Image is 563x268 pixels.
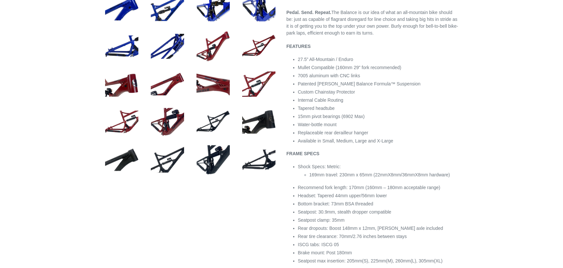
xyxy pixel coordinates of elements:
[298,226,443,231] span: Rear dropouts: Boost 148mm x 12mm, [PERSON_NAME] axle included
[241,66,277,102] img: Load image into Gallery viewer, BALANCE - Frameset
[298,242,339,247] span: ISCG tabs: ISCG 05
[298,258,460,264] li: Seatpost max insertion: 205mm(S), 225mm(M), 260mm(L), 305mm(XL)
[298,89,355,95] span: Custom Chainstay Protector
[298,81,421,86] span: Patented [PERSON_NAME] Balance Formula™ Suspension
[195,104,231,140] img: Load image into Gallery viewer, BALANCE - Frameset
[298,97,343,103] span: Internal Cable Routing
[298,185,441,190] span: Recommend fork length: 170mm (160mm – 180mm acceptable range)
[298,130,368,135] span: Replaceable rear derailleur hanger
[195,142,231,178] img: Load image into Gallery viewer, BALANCE - Frameset
[104,28,140,64] img: Load image into Gallery viewer, BALANCE - Frameset
[298,122,337,127] span: Water-bottle mount
[298,164,341,169] span: Shock Specs: Metric:
[298,250,352,255] span: Brake mount: Post 180mm
[298,217,345,223] span: Seatpost clamp: 35mm
[309,172,450,177] span: 169mm travel: 230mm x 65mm (22mmX8mm/36mmX8mm hardware)
[298,57,353,62] span: 27.5” All-Mountain / Enduro
[287,44,311,49] b: FEATURES
[287,10,332,15] b: Pedal. Send. Repeat.
[298,65,401,70] span: Mullet Compatible (160mm 29" fork recommended)
[149,28,185,64] img: Load image into Gallery viewer, BALANCE - Frameset
[149,142,185,178] img: Load image into Gallery viewer, BALANCE - Frameset
[298,138,460,144] li: Available in Small, Medium, Large and X-Large
[298,234,407,239] span: Rear tire clearance: 70mm/2.76 inches between stays
[298,73,360,78] span: 7005 aluminum with CNC links
[241,142,277,178] img: Load image into Gallery viewer, BALANCE - Frameset
[149,66,185,102] img: Load image into Gallery viewer, BALANCE - Frameset
[104,66,140,102] img: Load image into Gallery viewer, BALANCE - Frameset
[195,28,231,64] img: Load image into Gallery viewer, BALANCE - Frameset
[104,104,140,140] img: Load image into Gallery viewer, BALANCE - Frameset
[241,104,277,140] img: Load image into Gallery viewer, BALANCE - Frameset
[298,114,365,119] span: 15mm pivot bearings (6902 Max)
[298,105,460,112] li: Tapered headtube
[195,66,231,102] img: Load image into Gallery viewer, BALANCE - Frameset
[298,193,387,198] span: Headset: Tapered 44mm upper/56mm lower
[287,9,460,37] p: The Balance is our idea of what an all-mountain bike should be: just as capable of flagrant disre...
[241,28,277,64] img: Load image into Gallery viewer, BALANCE - Frameset
[298,201,373,206] span: Bottom bracket: 73mm BSA threaded
[298,209,391,215] span: Seatpost: 30.9mm, stealth dropper compatible
[149,104,185,140] img: Load image into Gallery viewer, BALANCE - Frameset
[287,151,320,156] b: FRAME SPECS
[104,142,140,178] img: Load image into Gallery viewer, BALANCE - Frameset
